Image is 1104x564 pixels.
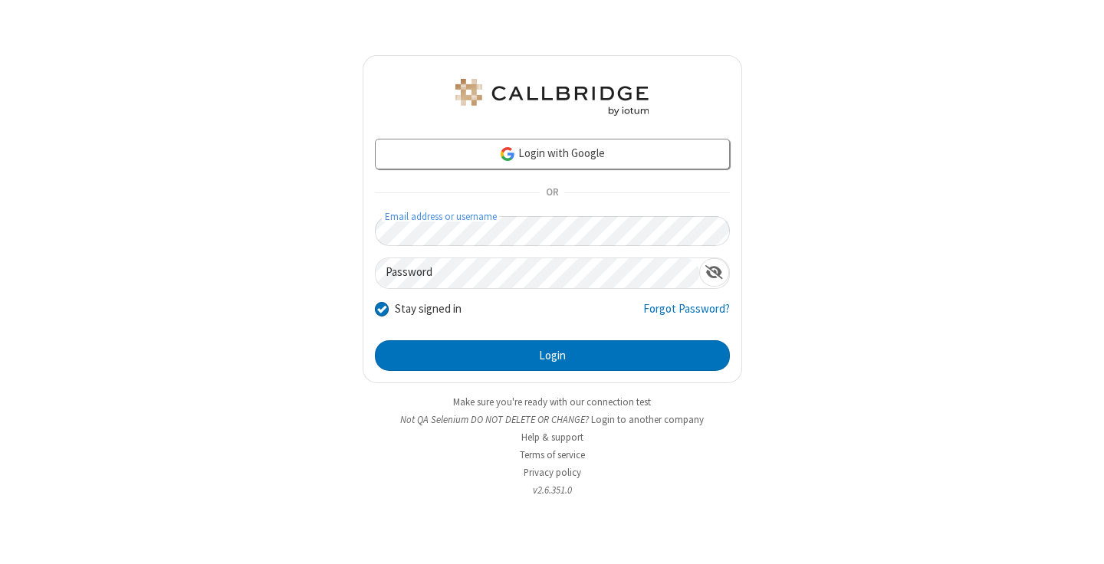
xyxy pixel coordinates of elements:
[699,258,729,287] div: Show password
[453,395,651,408] a: Make sure you're ready with our connection test
[643,300,730,330] a: Forgot Password?
[375,340,730,371] button: Login
[499,146,516,162] img: google-icon.png
[520,448,585,461] a: Terms of service
[524,466,581,479] a: Privacy policy
[375,139,730,169] a: Login with Google
[376,258,699,288] input: Password
[521,431,583,444] a: Help & support
[375,216,730,246] input: Email address or username
[395,300,462,318] label: Stay signed in
[540,182,564,204] span: OR
[591,412,704,427] button: Login to another company
[452,79,652,116] img: QA Selenium DO NOT DELETE OR CHANGE
[363,412,742,427] li: Not QA Selenium DO NOT DELETE OR CHANGE?
[363,483,742,497] li: v2.6.351.0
